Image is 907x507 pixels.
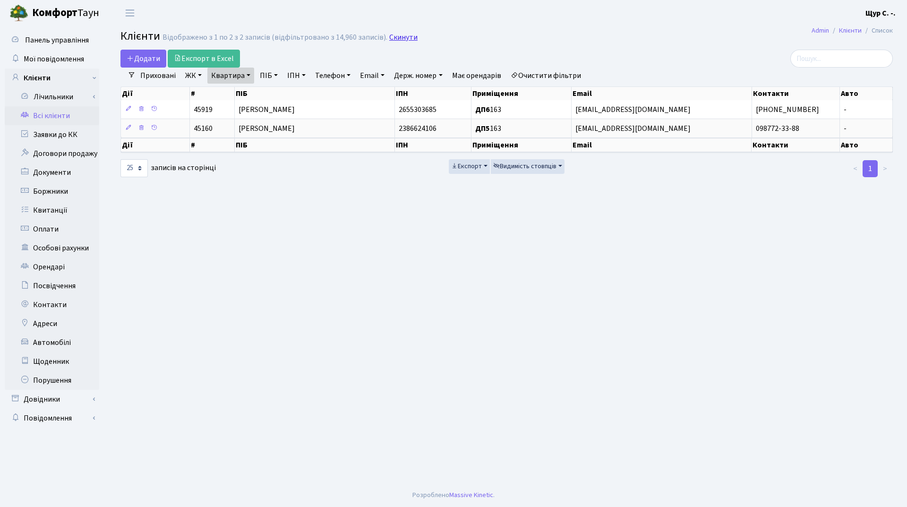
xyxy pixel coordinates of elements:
[839,26,862,35] a: Клієнти
[491,159,565,174] button: Видимість стовпців
[127,53,160,64] span: Додати
[844,123,847,134] span: -
[5,390,99,409] a: Довідники
[5,333,99,352] a: Автомобілі
[235,138,395,152] th: ПІБ
[507,68,585,84] a: Очистити фільтри
[399,104,436,115] span: 2655303685
[449,490,493,500] a: Massive Kinetic
[756,104,819,115] span: [PHONE_NUMBER]
[5,182,99,201] a: Боржники
[475,104,501,115] span: 163
[137,68,180,84] a: Приховані
[395,138,471,152] th: ІПН
[25,35,89,45] span: Панель управління
[194,104,213,115] span: 45919
[194,123,213,134] span: 45160
[121,87,190,100] th: Дії
[448,68,505,84] a: Має орендарів
[5,239,99,258] a: Особові рахунки
[865,8,896,18] b: Щур С. -.
[471,87,572,100] th: Приміщення
[390,68,446,84] a: Держ. номер
[412,490,495,500] div: Розроблено .
[5,50,99,69] a: Мої повідомлення
[5,125,99,144] a: Заявки до КК
[235,87,395,100] th: ПІБ
[862,26,893,36] li: Список
[118,5,142,21] button: Переключити навігацію
[168,50,240,68] a: Експорт в Excel
[5,352,99,371] a: Щоденник
[471,138,572,152] th: Приміщення
[572,87,752,100] th: Email
[475,123,501,134] span: 163
[5,144,99,163] a: Договори продажу
[239,123,295,134] span: [PERSON_NAME]
[120,159,216,177] label: записів на сторінці
[575,104,691,115] span: [EMAIL_ADDRESS][DOMAIN_NAME]
[207,68,254,84] a: Квартира
[32,5,99,21] span: Таун
[752,138,840,152] th: Контакти
[311,68,354,84] a: Телефон
[844,104,847,115] span: -
[840,87,893,100] th: Авто
[5,258,99,276] a: Орендарі
[475,104,490,115] b: ДП6
[190,138,235,152] th: #
[5,314,99,333] a: Адреси
[812,26,829,35] a: Admin
[120,50,166,68] a: Додати
[840,138,893,152] th: Авто
[475,123,490,134] b: ДП5
[5,295,99,314] a: Контакти
[5,276,99,295] a: Посвідчення
[120,28,160,44] span: Клієнти
[121,138,190,152] th: Дії
[356,68,388,84] a: Email
[865,8,896,19] a: Щур С. -.
[283,68,309,84] a: ІПН
[120,159,148,177] select: записів на сторінці
[5,31,99,50] a: Панель управління
[790,50,893,68] input: Пошук...
[5,409,99,428] a: Повідомлення
[5,371,99,390] a: Порушення
[493,162,556,171] span: Видимість стовпців
[451,162,482,171] span: Експорт
[181,68,205,84] a: ЖК
[572,138,752,152] th: Email
[5,163,99,182] a: Документи
[797,21,907,41] nav: breadcrumb
[11,87,99,106] a: Лічильники
[9,4,28,23] img: logo.png
[239,104,295,115] span: [PERSON_NAME]
[32,5,77,20] b: Комфорт
[863,160,878,177] a: 1
[163,33,387,42] div: Відображено з 1 по 2 з 2 записів (відфільтровано з 14,960 записів).
[395,87,471,100] th: ІПН
[399,123,436,134] span: 2386624106
[190,87,235,100] th: #
[256,68,282,84] a: ПІБ
[756,123,799,134] span: 098772-33-88
[5,69,99,87] a: Клієнти
[5,106,99,125] a: Всі клієнти
[752,87,840,100] th: Контакти
[389,33,418,42] a: Скинути
[5,201,99,220] a: Квитанції
[449,159,490,174] button: Експорт
[5,220,99,239] a: Оплати
[575,123,691,134] span: [EMAIL_ADDRESS][DOMAIN_NAME]
[24,54,84,64] span: Мої повідомлення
